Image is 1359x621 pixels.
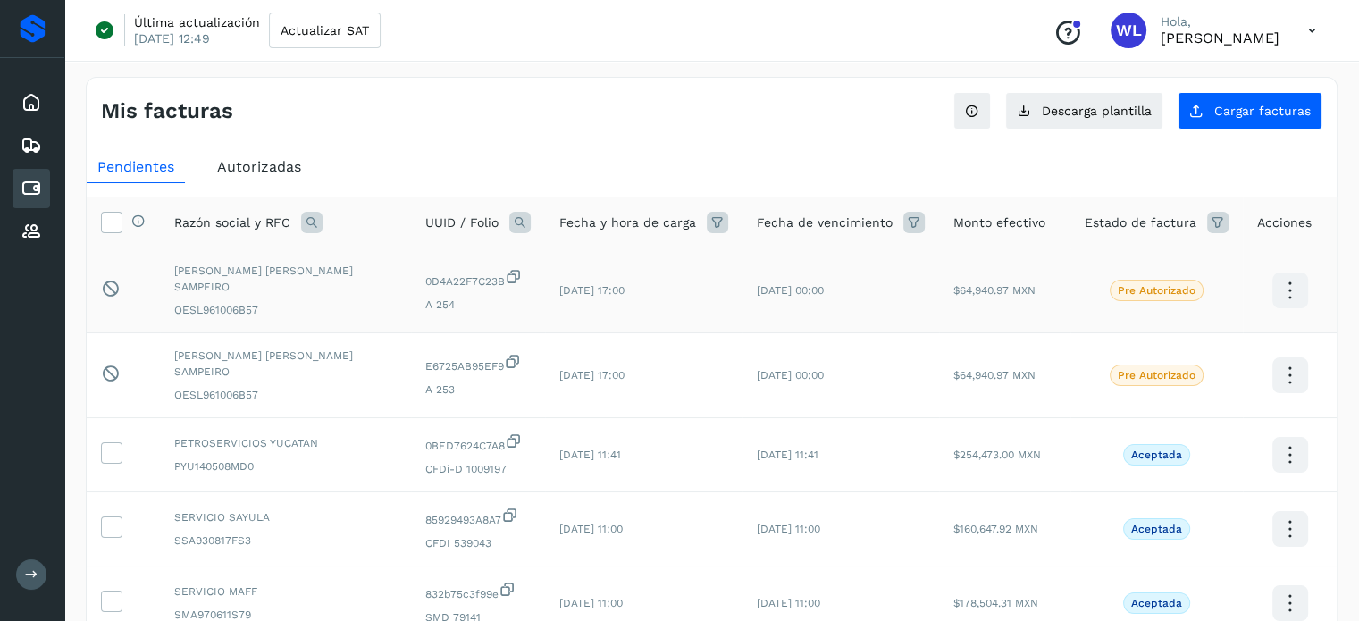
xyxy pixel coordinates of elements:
[559,523,623,535] span: [DATE] 11:00
[101,98,233,124] h4: Mis facturas
[425,268,531,290] span: 0D4A22F7C23B
[757,597,820,609] span: [DATE] 11:00
[1118,284,1195,297] p: Pre Autorizado
[425,382,531,398] span: A 253
[97,158,174,175] span: Pendientes
[425,353,531,374] span: E6725AB95EF9
[757,284,824,297] span: [DATE] 00:00
[953,597,1038,609] span: $178,504.31 MXN
[174,387,397,403] span: OESL961006B57
[174,214,290,232] span: Razón social y RFC
[1118,369,1195,382] p: Pre Autorizado
[269,13,381,48] button: Actualizar SAT
[953,523,1038,535] span: $160,647.92 MXN
[174,509,397,525] span: SERVICIO SAYULA
[559,369,625,382] span: [DATE] 17:00
[1178,92,1322,130] button: Cargar facturas
[13,169,50,208] div: Cuentas por pagar
[425,214,499,232] span: UUID / Folio
[559,214,696,232] span: Fecha y hora de carga
[134,14,260,30] p: Última actualización
[559,284,625,297] span: [DATE] 17:00
[13,83,50,122] div: Inicio
[174,302,397,318] span: OESL961006B57
[134,30,210,46] p: [DATE] 12:49
[1131,597,1182,609] p: Aceptada
[425,297,531,313] span: A 254
[13,126,50,165] div: Embarques
[1085,214,1196,232] span: Estado de factura
[953,369,1036,382] span: $64,940.97 MXN
[1042,105,1152,117] span: Descarga plantilla
[174,348,397,380] span: [PERSON_NAME] [PERSON_NAME] SAMPEIRO
[1214,105,1311,117] span: Cargar facturas
[425,581,531,602] span: 832b75c3f99e
[559,449,621,461] span: [DATE] 11:41
[757,214,893,232] span: Fecha de vencimiento
[281,24,369,37] span: Actualizar SAT
[174,583,397,600] span: SERVICIO MAFF
[425,432,531,454] span: 0BED7624C7A8
[757,449,818,461] span: [DATE] 11:41
[174,263,397,295] span: [PERSON_NAME] [PERSON_NAME] SAMPEIRO
[425,507,531,528] span: 85929493A8A7
[174,533,397,549] span: SSA930817FS3
[1131,449,1182,461] p: Aceptada
[953,214,1045,232] span: Monto efectivo
[13,212,50,251] div: Proveedores
[757,369,824,382] span: [DATE] 00:00
[174,435,397,451] span: PETROSERVICIOS YUCATAN
[217,158,301,175] span: Autorizadas
[1131,523,1182,535] p: Aceptada
[425,535,531,551] span: CFDI 539043
[425,461,531,477] span: CFDi-D 1009197
[1161,14,1279,29] p: Hola,
[953,449,1041,461] span: $254,473.00 MXN
[953,284,1036,297] span: $64,940.97 MXN
[1161,29,1279,46] p: Wilberth López Baliño
[757,523,820,535] span: [DATE] 11:00
[1005,92,1163,130] button: Descarga plantilla
[1257,214,1312,232] span: Acciones
[174,458,397,474] span: PYU140508MD0
[559,597,623,609] span: [DATE] 11:00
